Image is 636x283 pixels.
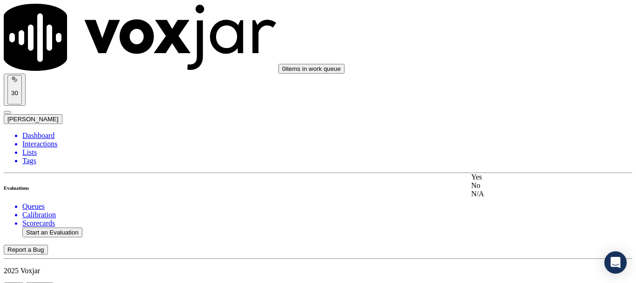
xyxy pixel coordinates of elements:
[22,140,632,148] a: Interactions
[4,267,632,275] p: 2025 Voxjar
[22,157,632,165] a: Tags
[11,90,18,97] p: 30
[22,211,632,219] a: Calibration
[471,190,589,198] div: N/A
[471,173,589,181] div: Yes
[4,4,277,71] img: voxjar logo
[4,74,26,106] button: 30
[22,202,632,211] a: Queues
[471,181,589,190] div: No
[4,245,48,255] button: Report a Bug
[4,185,632,191] h6: Evaluations
[7,116,59,123] span: [PERSON_NAME]
[7,75,22,104] button: 30
[22,131,632,140] a: Dashboard
[22,219,632,228] a: Scorecards
[22,148,632,157] a: Lists
[604,251,627,274] div: Open Intercom Messenger
[4,114,62,124] button: [PERSON_NAME]
[278,64,345,74] button: 0items in work queue
[22,228,82,237] button: Start an Evaluation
